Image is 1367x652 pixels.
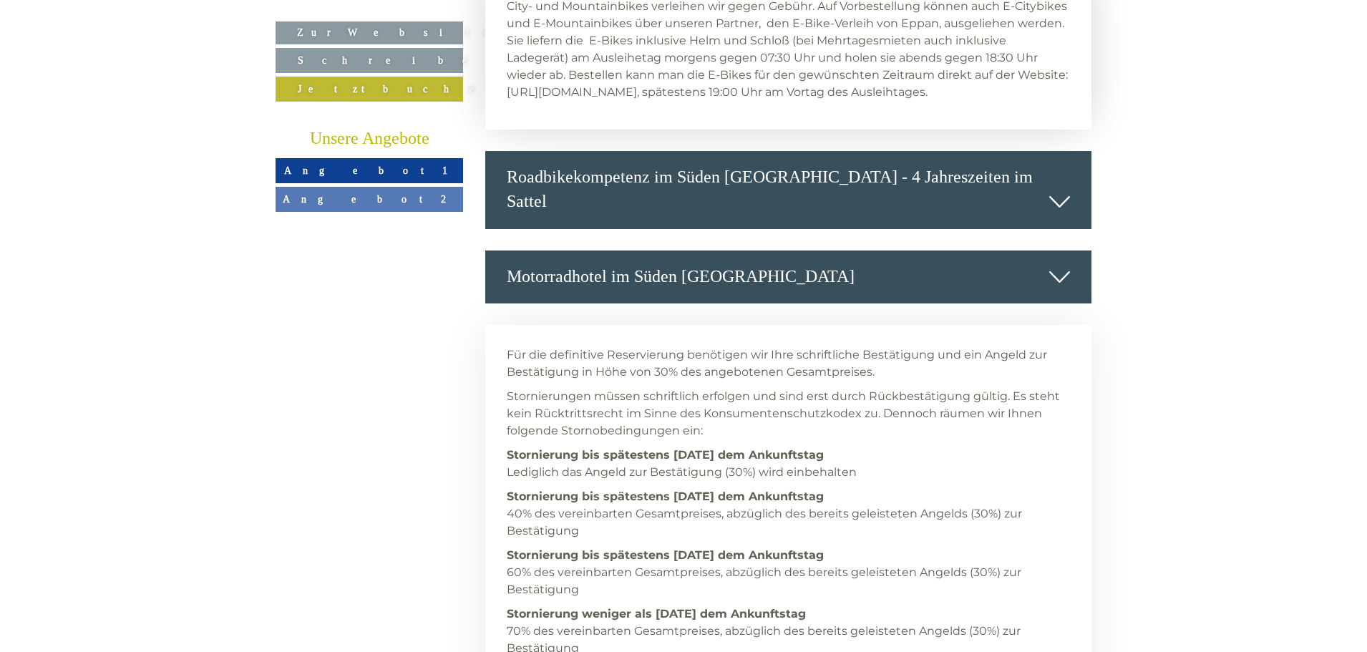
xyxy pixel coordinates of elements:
button: Senden [387,377,564,402]
span: Angebot 1 [284,165,454,176]
div: Motorradhotel im Süden [GEOGRAPHIC_DATA] [485,250,1092,303]
div: Unsere Angebote [276,127,463,151]
div: [DATE] [255,57,310,81]
p: 60% des vereinbarten Gesamtpreises, abzüglich des bereits geleisteten Angelds (30%) zur Bestätigung [507,547,1071,598]
a: Jetzt buchen [276,77,463,102]
p: Stornierungen müssen schriftlich erfolgen und sind erst durch Rückbestätigung gültig. Es steht ke... [507,388,1071,439]
div: Roadbikekompetenz im Süden [GEOGRAPHIC_DATA] - 4 Jahreszeiten im Sattel [485,151,1092,229]
strong: Stornierung bis spätestens [DATE] dem Ankunftstag [507,490,824,503]
div: [DATE] [255,4,310,28]
span: Angebot 2 [283,193,456,205]
p: Für die definitive Reservierung benötigen wir Ihre schriftliche Bestätigung und ein Angeld zur Be... [507,346,1071,381]
a: Schreiben Sie uns [276,48,463,73]
p: 40% des vereinbarten Gesamtpreises, abzüglich des bereits geleisteten Angelds (30%) zur Bestätigung [507,488,1071,540]
small: 18:57 [21,262,356,272]
a: Zur Website [276,21,463,44]
div: [GEOGRAPHIC_DATA] [21,87,356,99]
strong: Stornierung weniger als [DATE] dem Ankunftstag [507,607,806,621]
div: Guten Abend [PERSON_NAME], wir freuen uns, dass Sie gut daheim angekommen sind. Unsere Suiten und... [11,84,364,275]
strong: Stornierung bis spätestens [DATE] dem Ankunftstag [507,448,824,462]
p: Lediglich das Angeld zur Bestätigung (30%) wird einbehalten [507,447,1071,481]
small: 17:07 [208,40,543,50]
strong: Stornierung bis spätestens [DATE] dem Ankunftstag [507,548,824,562]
